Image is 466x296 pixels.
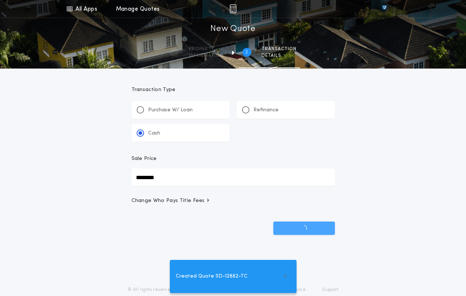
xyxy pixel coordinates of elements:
button: Change Who Pays Title Fees [132,197,335,205]
h1: New Quote [210,23,255,35]
img: img [230,4,236,13]
input: Sale Price [132,168,335,186]
span: Transaction [262,46,297,52]
span: Property [189,46,223,52]
span: details [262,53,297,59]
span: Change Who Pays Title Fees [132,197,211,205]
img: vs-icon [369,5,400,13]
span: information [189,53,223,59]
p: Purchase W/ Loan [148,107,193,114]
p: Cash [148,130,160,137]
p: Refinance [253,107,278,114]
p: Transaction Type [132,86,335,94]
h2: 2 [245,49,248,55]
span: Created Quote SD-12882-TC [176,272,248,281]
p: Sale Price [132,155,157,163]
